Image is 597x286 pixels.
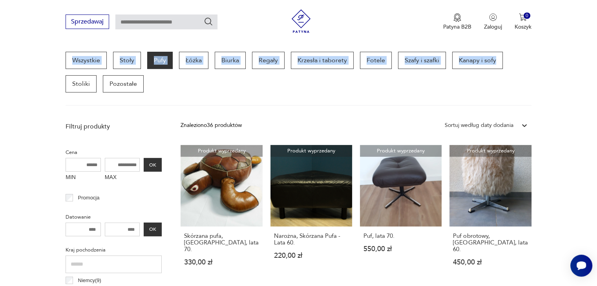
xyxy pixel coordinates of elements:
[204,17,213,26] button: Szukaj
[252,52,285,69] a: Regały
[443,23,471,31] p: Patyna B2B
[515,13,531,31] button: 0Koszyk
[147,52,173,69] a: Pufy
[363,246,438,252] p: 550,00 zł
[360,145,442,281] a: Produkt wyprzedanyPuf, lata 70.Puf, lata 70.550,00 zł
[78,276,101,285] p: Niemcy ( 9 )
[66,213,162,221] p: Datowanie
[360,52,392,69] a: Fotele
[443,13,471,31] button: Patyna B2B
[66,148,162,157] p: Cena
[66,20,109,25] a: Sprzedawaj
[453,13,461,22] img: Ikona medalu
[484,13,502,31] button: Zaloguj
[484,23,502,31] p: Zaloguj
[570,255,592,277] iframe: Smartsupp widget button
[443,13,471,31] a: Ikona medaluPatyna B2B
[144,223,162,236] button: OK
[66,14,109,29] button: Sprzedawaj
[449,145,531,281] a: Produkt wyprzedanyPuf obrotowy, Niemcy, lata 60.Puf obrotowy, [GEOGRAPHIC_DATA], lata 60.450,00 zł
[489,13,497,21] img: Ikonka użytkownika
[524,13,530,19] div: 0
[179,52,208,69] a: Łóżka
[445,121,513,130] div: Sortuj według daty dodania
[184,259,259,266] p: 330,00 zł
[184,233,259,253] h3: Skórzana pufa, [GEOGRAPHIC_DATA], lata 70.
[181,121,242,130] div: Znaleziono 36 produktów
[215,52,246,69] a: Biurka
[113,52,141,69] a: Stoły
[78,194,100,202] p: Promocja
[66,75,97,92] a: Stoliki
[66,122,162,131] p: Filtruj produkty
[144,158,162,172] button: OK
[274,252,349,259] p: 220,00 zł
[398,52,446,69] a: Szafy i szafki
[274,233,349,246] h3: Narożna, Skórzana Pufa -Lata 60.
[181,145,262,281] a: Produkt wyprzedanySkórzana pufa, Niemcy, lata 70.Skórzana pufa, [GEOGRAPHIC_DATA], lata 70.330,00 zł
[103,75,144,92] a: Pozostałe
[363,233,438,239] h3: Puf, lata 70.
[270,145,352,281] a: Produkt wyprzedanyNarożna, Skórzana Pufa -Lata 60.Narożna, Skórzana Pufa -Lata 60.220,00 zł
[291,52,354,69] a: Krzesła i taborety
[289,9,313,33] img: Patyna - sklep z meblami i dekoracjami vintage
[66,246,162,254] p: Kraj pochodzenia
[519,13,527,21] img: Ikona koszyka
[515,23,531,31] p: Koszyk
[66,172,101,184] label: MIN
[452,52,503,69] a: Kanapy i sofy
[453,259,528,266] p: 450,00 zł
[105,172,140,184] label: MAX
[66,52,107,69] a: Wszystkie
[453,233,528,253] h3: Puf obrotowy, [GEOGRAPHIC_DATA], lata 60.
